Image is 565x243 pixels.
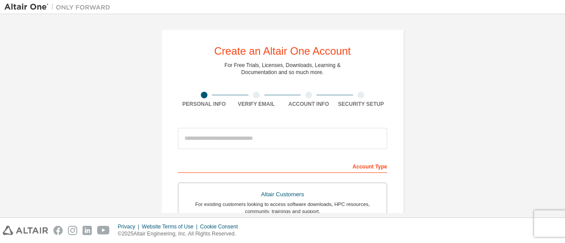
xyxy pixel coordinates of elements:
[178,159,387,173] div: Account Type
[200,223,243,230] div: Cookie Consent
[83,226,92,235] img: linkedin.svg
[184,188,381,201] div: Altair Customers
[53,226,63,235] img: facebook.svg
[178,101,230,108] div: Personal Info
[282,101,335,108] div: Account Info
[68,226,77,235] img: instagram.svg
[118,223,142,230] div: Privacy
[97,226,110,235] img: youtube.svg
[214,46,351,56] div: Create an Altair One Account
[142,223,200,230] div: Website Terms of Use
[230,101,283,108] div: Verify Email
[184,201,381,215] div: For existing customers looking to access software downloads, HPC resources, community, trainings ...
[225,62,341,76] div: For Free Trials, Licenses, Downloads, Learning & Documentation and so much more.
[4,3,115,11] img: Altair One
[118,230,243,238] p: © 2025 Altair Engineering, Inc. All Rights Reserved.
[3,226,48,235] img: altair_logo.svg
[335,101,388,108] div: Security Setup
